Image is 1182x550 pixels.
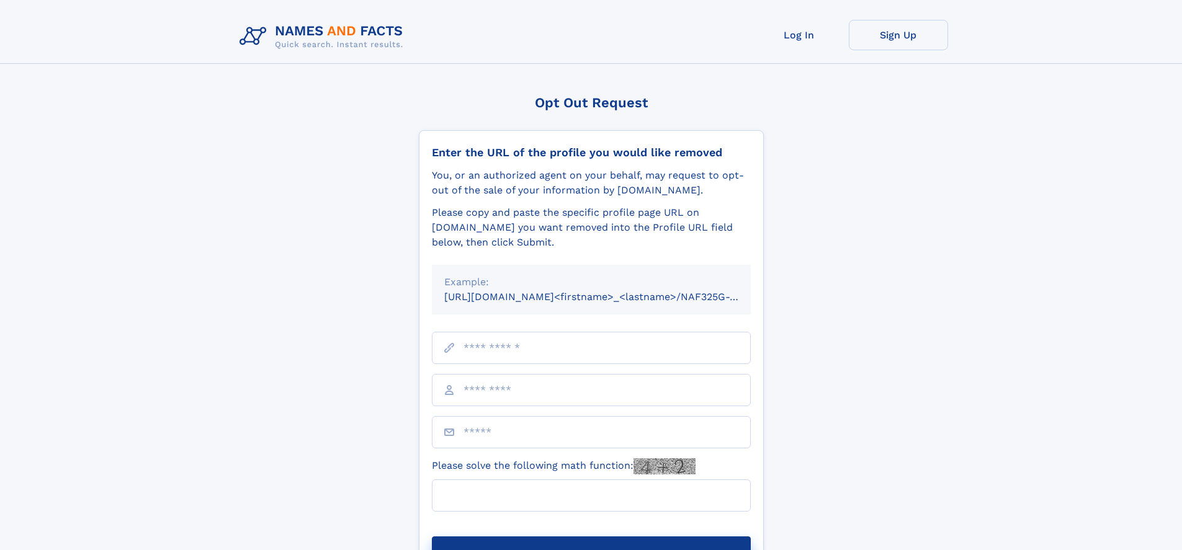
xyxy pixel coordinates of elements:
[849,20,948,50] a: Sign Up
[432,146,751,159] div: Enter the URL of the profile you would like removed
[750,20,849,50] a: Log In
[235,20,413,53] img: Logo Names and Facts
[444,275,738,290] div: Example:
[432,458,696,474] label: Please solve the following math function:
[432,168,751,198] div: You, or an authorized agent on your behalf, may request to opt-out of the sale of your informatio...
[432,205,751,250] div: Please copy and paste the specific profile page URL on [DOMAIN_NAME] you want removed into the Pr...
[419,95,764,110] div: Opt Out Request
[444,291,774,303] small: [URL][DOMAIN_NAME]<firstname>_<lastname>/NAF325G-xxxxxxxx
